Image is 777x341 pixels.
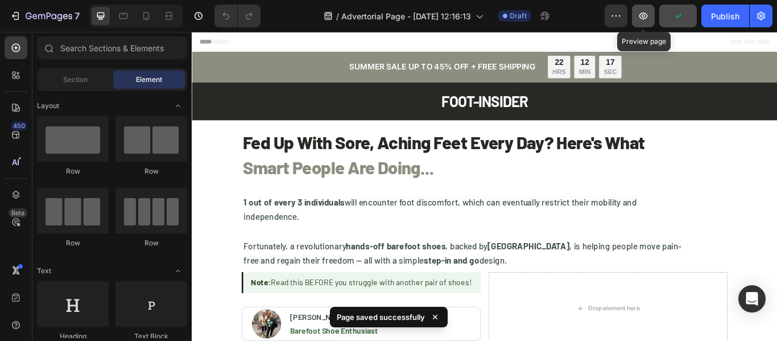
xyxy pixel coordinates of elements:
strong: step-in and go [270,260,335,273]
span: design. [335,260,367,273]
strong: . [122,209,125,221]
span: Layout [37,101,59,111]
div: 12 [451,30,465,42]
span: Element [136,75,162,85]
span: Text [37,266,51,276]
p: HRS [420,42,435,52]
div: Drop element here [462,318,522,327]
span: / [336,10,339,22]
iframe: Design area [192,32,777,341]
h2: [PERSON_NAME] [113,324,218,340]
span: will encounter foot discomfort, which can eventually restrict their mobility and independence [60,192,519,221]
strong: Note: [69,286,92,297]
span: Toggle open [169,262,187,280]
p: SEC [480,42,495,52]
span: Advertorial Page - [DATE] 12:16:13 [341,10,471,22]
p: 7 [75,9,80,23]
input: Search Sections & Elements [37,36,187,59]
div: Row [115,238,187,248]
strong: [GEOGRAPHIC_DATA] [345,243,440,256]
div: Undo/Redo [214,5,261,27]
p: Page saved successfully [337,311,425,323]
button: 7 [5,5,85,27]
span: , is helping people move pain-free and regain their freedom — all with a simple [60,243,571,273]
span: Read this BEFORE you struggle with another pair of shoes! [69,286,326,297]
div: Beta [9,208,27,217]
button: Publish [701,5,749,27]
strong: hands-off barefoot shoes [180,243,296,256]
h1: Smart People Are Doing... [58,143,625,172]
span: Section [63,75,88,85]
span: , backed by [296,243,345,256]
div: 17 [480,30,495,42]
div: 450 [11,121,27,130]
div: Row [37,238,109,248]
div: Open Intercom Messenger [738,285,766,313]
span: Fortunately, a revolutionary [60,243,180,256]
p: MIN [451,42,465,52]
strong: 1 out of every 3 individuals [60,192,178,204]
span: Draft [510,11,527,21]
p: FOOT-INSIDER [291,67,392,95]
span: Toggle open [169,97,187,115]
div: Row [115,166,187,176]
h1: Fed Up With Sore, Aching Feet Every Day? Here's What [58,114,625,143]
div: Publish [711,10,739,22]
div: Row [37,166,109,176]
